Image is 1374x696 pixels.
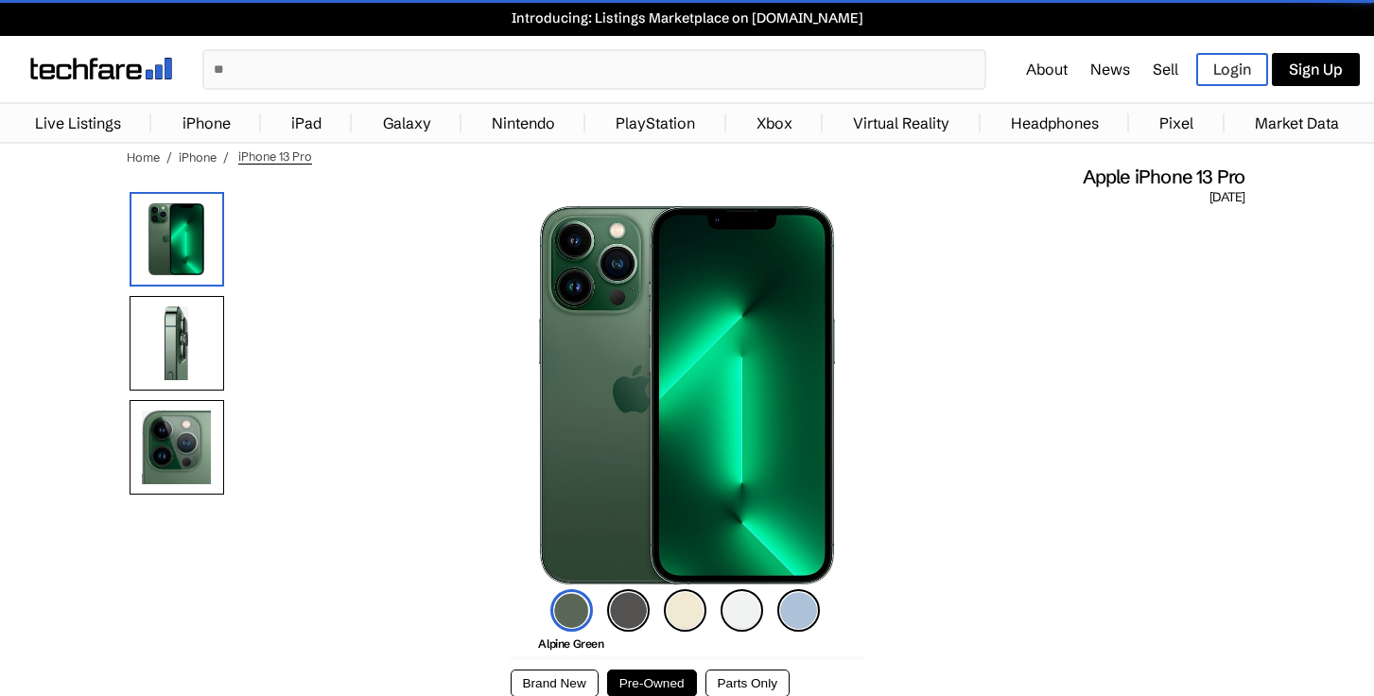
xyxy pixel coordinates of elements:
[127,149,160,165] a: Home
[1209,189,1244,206] span: [DATE]
[607,589,650,632] img: graphite-icon
[9,9,1365,26] a: Introducing: Listings Marketplace on [DOMAIN_NAME]
[166,149,172,165] span: /
[777,589,820,632] img: sierra-blue-icon
[130,400,224,495] img: Camera
[1026,60,1068,78] a: About
[747,104,802,142] a: Xbox
[223,149,229,165] span: /
[30,58,172,79] img: techfare logo
[1001,104,1108,142] a: Headphones
[26,104,130,142] a: Live Listings
[1272,53,1360,86] a: Sign Up
[130,296,224,391] img: Side
[238,148,312,165] span: iPhone 13 Pro
[606,104,704,142] a: PlayStation
[1196,53,1268,86] a: Login
[1153,60,1178,78] a: Sell
[1150,104,1203,142] a: Pixel
[482,104,565,142] a: Nintendo
[844,104,959,142] a: Virtual Reality
[539,206,836,584] img: iPhone 13 Pro
[179,149,217,165] a: iPhone
[1245,104,1348,142] a: Market Data
[721,589,763,632] img: silver-icon
[550,589,593,632] img: alpine-green-icon
[374,104,441,142] a: Galaxy
[130,192,224,287] img: iPhone 13 Pro
[282,104,331,142] a: iPad
[1090,60,1130,78] a: News
[664,589,706,632] img: gold-icon
[538,636,603,651] span: Alpine Green
[1083,165,1245,189] span: Apple iPhone 13 Pro
[173,104,240,142] a: iPhone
